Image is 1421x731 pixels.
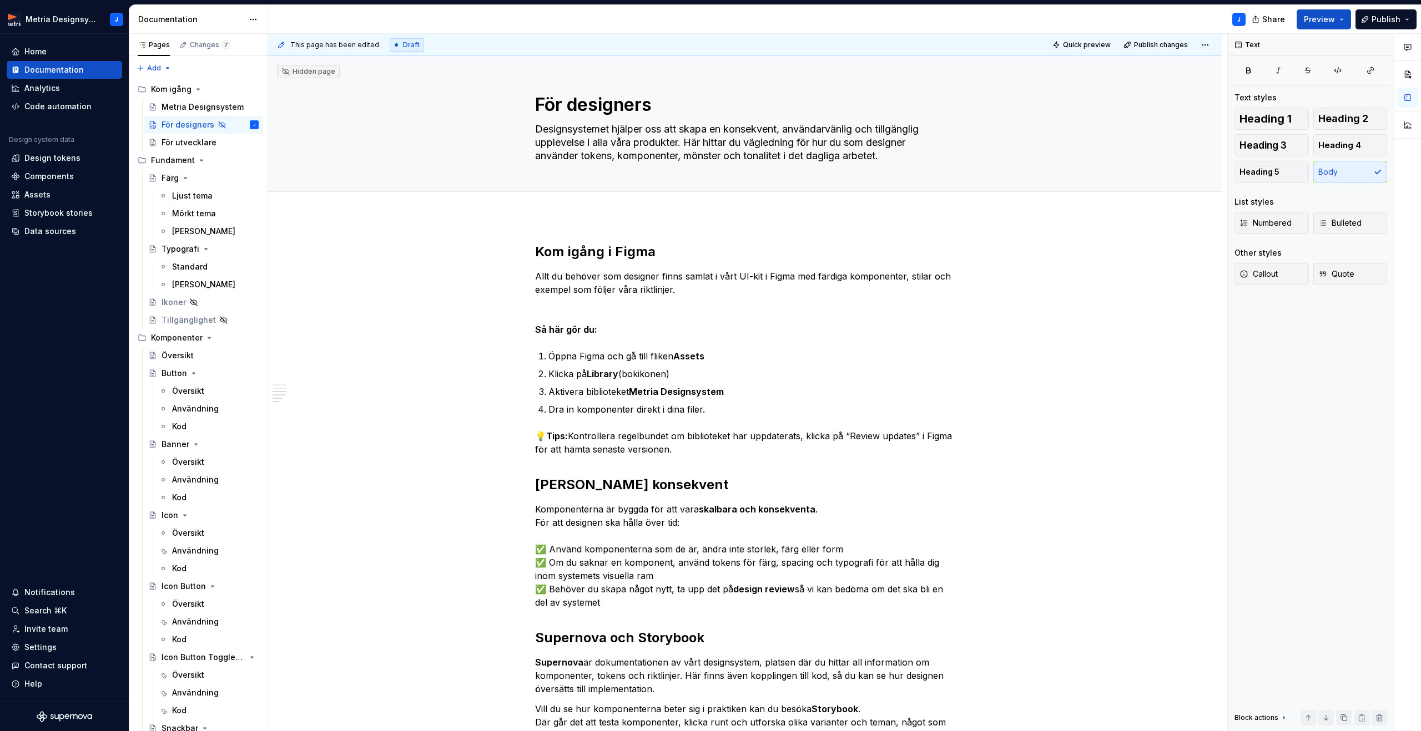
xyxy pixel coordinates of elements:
div: Notifications [24,587,75,598]
div: Översikt [172,669,204,681]
button: Heading 4 [1313,134,1388,156]
a: Documentation [7,61,122,79]
div: Changes [190,40,230,49]
div: Documentation [138,14,243,25]
a: Storybook stories [7,204,122,222]
div: Mörkt tema [172,208,216,219]
span: Preview [1304,14,1335,25]
div: Kod [172,705,187,716]
div: Kom igång [151,84,192,95]
strong: Metria Designsystem [629,386,724,397]
div: Kod [172,492,187,503]
span: Heading 1 [1239,113,1292,124]
div: Pages [138,40,170,49]
button: Publish changes [1120,37,1193,53]
div: Fundament [151,155,195,166]
span: Heading 3 [1239,140,1287,151]
a: Användning [154,684,263,702]
div: Analytics [24,83,60,94]
strong: Supernova [535,657,583,668]
div: Metria Designsystem [162,101,244,113]
a: Invite team [7,620,122,638]
button: Metria DesignsystemJ [2,7,127,31]
a: Typografi [144,240,263,258]
span: Publish [1372,14,1400,25]
div: Översikt [172,456,204,468]
div: Tillgänglighet [162,314,216,326]
span: This page has been edited. [290,40,381,49]
span: Callout [1239,268,1278,280]
p: Komponenterna är byggda för att vara . För att designen ska hålla över tid: ✅ Använd komponentern... [535,502,955,609]
div: Ljust tema [172,190,213,201]
span: Publish changes [1134,40,1188,49]
h2: Supernova och Storybook [535,629,955,647]
div: Komponenter [151,332,203,343]
div: Design tokens [24,153,80,164]
a: Standard [154,258,263,276]
div: Icon Button [162,581,206,592]
a: Översikt [154,524,263,542]
strong: Tips: [546,430,568,441]
div: Metria Designsystem [26,14,97,25]
a: Kod [154,418,263,435]
button: Add [133,60,175,76]
div: Översikt [172,385,204,397]
div: Text styles [1234,92,1277,103]
svg: Supernova Logo [37,711,92,722]
a: Components [7,167,122,185]
a: Code automation [7,98,122,115]
span: Bulleted [1318,217,1362,229]
strong: Så här gör du: [535,324,597,335]
button: Quick preview [1049,37,1116,53]
div: Kod [172,634,187,645]
a: Metria Designsystem [144,98,263,116]
div: List styles [1234,196,1274,207]
strong: skalbara och konsekventa [699,504,815,515]
div: Search ⌘K [24,605,67,616]
div: [PERSON_NAME] [172,226,235,237]
div: Code automation [24,101,92,112]
a: Ikoner [144,293,263,311]
a: Översikt [154,666,263,684]
a: Button [144,364,263,382]
a: För utvecklare [144,134,263,151]
div: Användning [172,545,219,556]
div: Assets [24,189,51,200]
a: Data sources [7,222,122,240]
div: Ikoner [162,297,186,308]
span: Quote [1318,268,1354,280]
div: Settings [24,642,57,653]
a: [PERSON_NAME] [154,276,263,293]
span: Add [147,64,161,73]
a: Tillgänglighet [144,311,263,329]
div: Invite team [24,623,68,634]
h2: Kom igång i Figma [535,243,955,261]
strong: design review [733,583,795,595]
button: Help [7,675,122,693]
div: J [253,119,255,130]
div: Användning [172,474,219,485]
div: Help [24,678,42,689]
textarea: Designsystemet hjälper oss att skapa en konsekvent, användarvänlig och tillgänglig upplevelse i a... [533,120,953,165]
a: Ljust tema [154,187,263,205]
div: Other styles [1234,247,1282,258]
span: Share [1262,14,1285,25]
div: J [115,15,118,24]
a: Färg [144,169,263,187]
a: Mörkt tema [154,205,263,222]
div: Översikt [172,527,204,539]
div: Användning [172,403,219,414]
a: Icon [144,506,263,524]
div: Home [24,46,47,57]
div: Block actions [1234,710,1288,725]
button: Search ⌘K [7,602,122,620]
button: Callout [1234,263,1309,285]
button: Heading 5 [1234,161,1309,183]
a: Användning [154,400,263,418]
p: Dra in komponenter direkt i dina filer. [548,403,955,416]
div: Banner [162,439,189,450]
button: Share [1246,9,1292,29]
strong: [PERSON_NAME] konsekvent [535,476,728,493]
a: Analytics [7,79,122,97]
